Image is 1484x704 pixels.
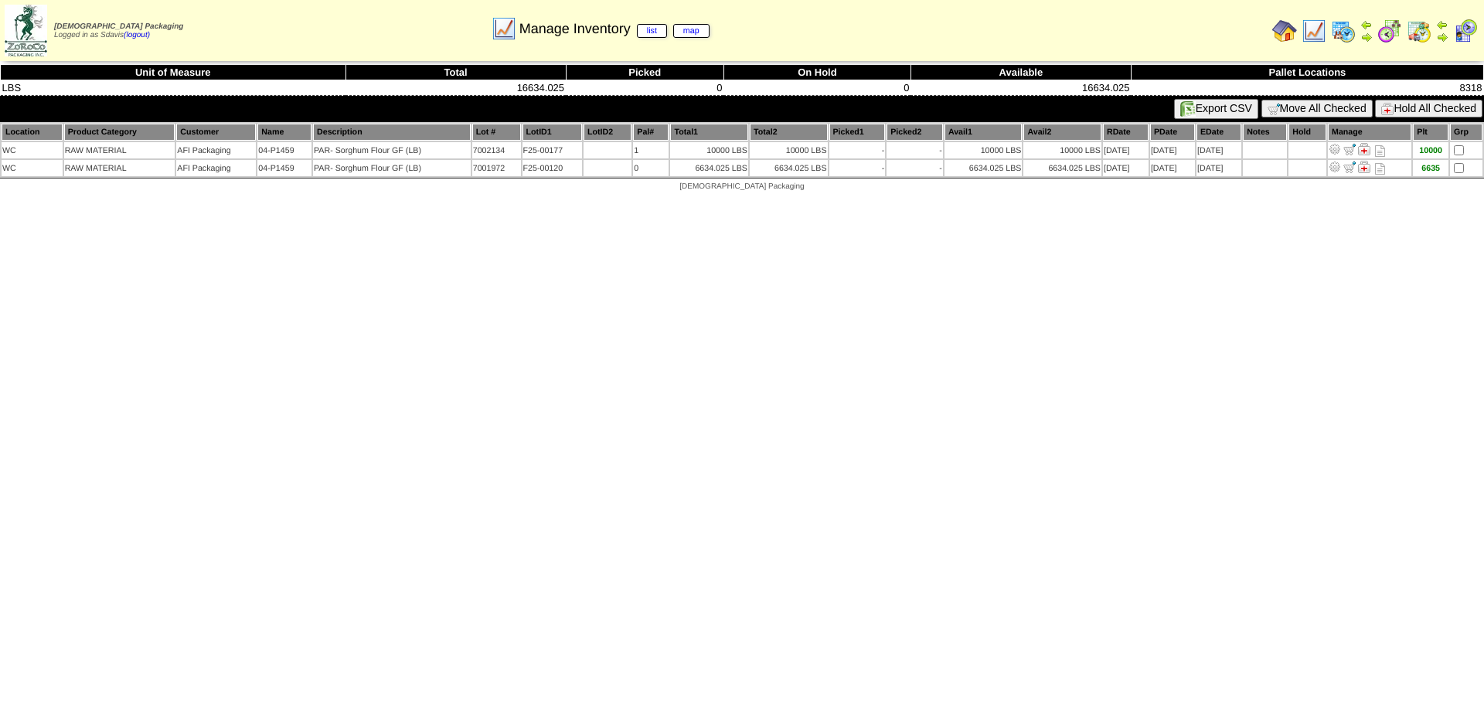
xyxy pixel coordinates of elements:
td: - [829,160,886,176]
th: Lot # [472,124,521,141]
td: 6634.025 LBS [670,160,748,176]
th: Unit of Measure [1,65,346,80]
th: EDate [1196,124,1241,141]
div: 10000 [1414,146,1448,155]
td: 7001972 [472,160,521,176]
img: zoroco-logo-small.webp [5,5,47,56]
img: calendarprod.gif [1331,19,1356,43]
td: PAR- Sorghum Flour GF (LB) [313,142,471,158]
td: [DATE] [1150,142,1195,158]
img: Manage Hold [1358,161,1370,173]
td: [DATE] [1196,142,1241,158]
th: Picked2 [887,124,943,141]
span: Manage Inventory [519,21,710,37]
th: Total1 [670,124,748,141]
td: F25-00120 [522,160,582,176]
td: 8318 [1131,80,1483,96]
td: 16634.025 [910,80,1131,96]
td: [DATE] [1196,160,1241,176]
th: Name [257,124,311,141]
td: RAW MATERIAL [64,142,175,158]
th: Notes [1243,124,1287,141]
button: Move All Checked [1261,100,1373,117]
img: Manage Hold [1358,143,1370,155]
th: Pallet Locations [1131,65,1483,80]
span: [DEMOGRAPHIC_DATA] Packaging [679,182,804,191]
td: AFI Packaging [176,142,256,158]
th: Product Category [64,124,175,141]
img: calendarblend.gif [1377,19,1402,43]
a: (logout) [124,31,150,39]
img: arrowright.gif [1436,31,1448,43]
th: Picked [566,65,723,80]
a: map [673,24,710,38]
th: Hold [1288,124,1326,141]
img: hold.gif [1381,103,1394,115]
td: - [887,160,943,176]
td: WC [2,160,63,176]
th: Total [345,65,566,80]
th: Available [910,65,1131,80]
td: 04-P1459 [257,142,311,158]
td: 0 [723,80,910,96]
th: Pal# [633,124,669,141]
img: arrowright.gif [1360,31,1373,43]
th: Total2 [750,124,828,141]
div: 6635 [1414,164,1448,173]
img: Move [1343,161,1356,173]
th: Customer [176,124,256,141]
th: Location [2,124,63,141]
td: [DATE] [1103,142,1149,158]
button: Export CSV [1174,99,1258,119]
td: LBS [1,80,346,96]
th: Grp [1450,124,1482,141]
img: line_graph.gif [1302,19,1326,43]
td: [DATE] [1103,160,1149,176]
img: cart.gif [1268,103,1280,115]
td: - [887,142,943,158]
img: Move [1343,143,1356,155]
td: AFI Packaging [176,160,256,176]
td: 1 [633,142,669,158]
td: 10000 LBS [1023,142,1101,158]
td: 10000 LBS [670,142,748,158]
td: 7002134 [472,142,521,158]
td: - [829,142,886,158]
th: Plt [1413,124,1448,141]
img: arrowleft.gif [1436,19,1448,31]
img: arrowleft.gif [1360,19,1373,31]
td: 04-P1459 [257,160,311,176]
th: Avail2 [1023,124,1101,141]
img: Adjust [1329,143,1341,155]
img: calendarinout.gif [1407,19,1431,43]
td: 10000 LBS [945,142,1023,158]
th: LotID1 [522,124,582,141]
td: 6634.025 LBS [1023,160,1101,176]
td: 6634.025 LBS [945,160,1023,176]
img: home.gif [1272,19,1297,43]
th: Description [313,124,471,141]
a: list [637,24,667,38]
span: [DEMOGRAPHIC_DATA] Packaging [54,22,183,31]
th: On Hold [723,65,910,80]
th: Avail1 [945,124,1023,141]
i: Note [1375,163,1385,175]
td: 0 [633,160,669,176]
img: calendarcustomer.gif [1453,19,1478,43]
td: F25-00177 [522,142,582,158]
td: 6634.025 LBS [750,160,828,176]
td: 16634.025 [345,80,566,96]
td: PAR- Sorghum Flour GF (LB) [313,160,471,176]
th: RDate [1103,124,1149,141]
td: [DATE] [1150,160,1195,176]
td: 10000 LBS [750,142,828,158]
span: Logged in as Sdavis [54,22,183,39]
i: Note [1375,145,1385,157]
th: LotID2 [584,124,631,141]
img: line_graph.gif [492,16,516,41]
th: PDate [1150,124,1195,141]
td: RAW MATERIAL [64,160,175,176]
th: Picked1 [829,124,886,141]
td: 0 [566,80,723,96]
td: WC [2,142,63,158]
